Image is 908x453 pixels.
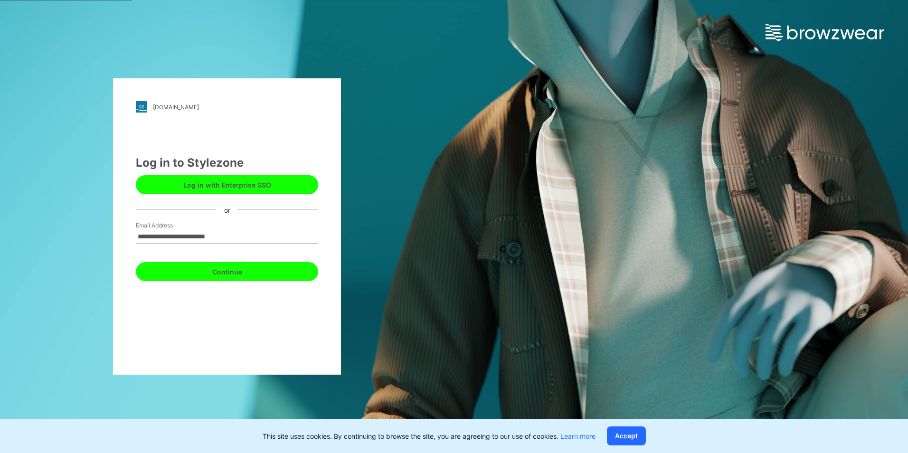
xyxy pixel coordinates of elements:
[607,426,646,445] button: Accept
[136,262,318,281] button: Continue
[136,175,318,194] button: Log in with Enterprise SSO
[263,431,596,441] p: This site uses cookies. By continuing to browse the site, you are agreeing to our use of cookies.
[560,432,596,440] a: Learn more
[136,101,318,113] a: [DOMAIN_NAME]
[136,154,318,171] div: Log in to Stylezone
[136,101,147,113] img: stylezone-logo.562084cfcfab977791bfbf7441f1a819.svg
[136,221,202,230] label: Email Address
[766,24,884,41] img: browzwear-logo.e42bd6dac1945053ebaf764b6aa21510.svg
[217,205,238,215] div: or
[153,104,199,111] div: [DOMAIN_NAME]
